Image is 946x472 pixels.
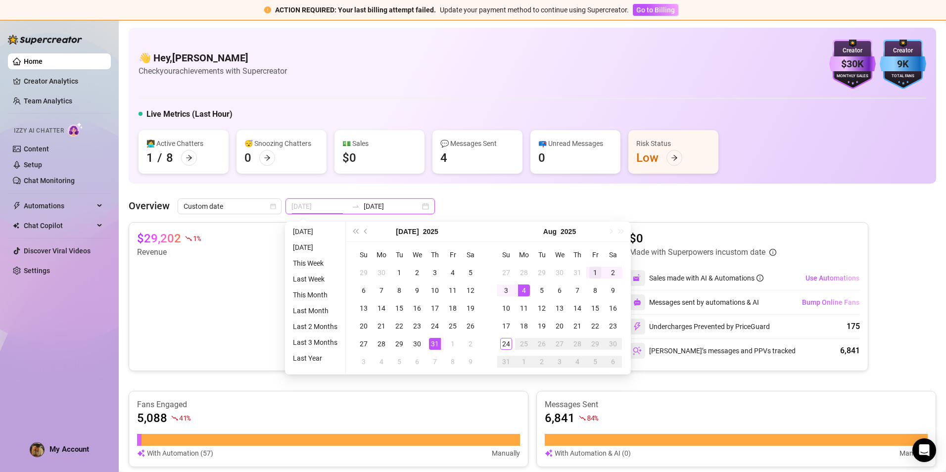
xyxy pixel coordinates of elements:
div: 27 [358,338,370,350]
div: 29 [393,338,405,350]
article: 5,088 [137,410,167,426]
article: With Automation (57) [147,448,213,459]
a: Content [24,145,49,153]
td: 2025-08-25 [515,335,533,353]
span: swap-right [352,202,360,210]
div: 7 [376,284,387,296]
div: 23 [411,320,423,332]
td: 2025-07-18 [444,299,462,317]
a: Team Analytics [24,97,72,105]
td: 2025-08-21 [568,317,586,335]
div: $30K [829,56,876,72]
td: 2025-07-11 [444,282,462,299]
span: arrow-right [186,154,192,161]
td: 2025-08-31 [497,353,515,371]
span: Update your payment method to continue using Supercreator. [440,6,629,14]
div: 6,841 [840,345,860,357]
button: Choose a month [396,222,419,241]
div: 28 [518,267,530,279]
div: 24 [429,320,441,332]
div: Undercharges Prevented by PriceGuard [629,319,770,334]
span: Izzy AI Chatter [14,126,64,136]
strong: ACTION REQUIRED: Your last billing attempt failed. [275,6,436,14]
div: 21 [571,320,583,332]
a: Settings [24,267,50,275]
td: 2025-08-24 [497,335,515,353]
td: 2025-08-07 [426,353,444,371]
span: info-circle [757,275,763,282]
div: 6 [411,356,423,368]
article: $29,202 [137,231,181,246]
div: 30 [554,267,566,279]
td: 2025-08-20 [551,317,568,335]
td: 2025-07-23 [408,317,426,335]
td: 2025-09-03 [551,353,568,371]
a: Setup [24,161,42,169]
div: Creator [829,46,876,55]
div: 8 [166,150,173,166]
th: Mo [515,246,533,264]
th: We [408,246,426,264]
a: Home [24,57,43,65]
div: 3 [554,356,566,368]
article: With Automation & AI (0) [555,448,631,459]
td: 2025-07-05 [462,264,479,282]
th: Mo [373,246,390,264]
div: 19 [465,302,476,314]
div: 10 [500,302,512,314]
article: Overview [129,198,170,213]
td: 2025-06-30 [373,264,390,282]
article: Manually [492,448,520,459]
div: 8 [589,284,601,296]
span: Bump Online Fans [802,298,859,306]
div: 19 [536,320,548,332]
h5: Live Metrics (Last Hour) [146,108,233,120]
td: 2025-08-18 [515,317,533,335]
span: Use Automations [805,274,859,282]
div: 13 [358,302,370,314]
div: 5 [589,356,601,368]
td: 2025-07-24 [426,317,444,335]
th: Tu [533,246,551,264]
div: 23 [607,320,619,332]
div: 9 [607,284,619,296]
div: 6 [358,284,370,296]
li: Last Week [289,273,341,285]
div: [PERSON_NAME]’s messages and PPVs tracked [629,343,796,359]
div: 22 [393,320,405,332]
div: 14 [571,302,583,314]
span: My Account [49,445,89,454]
div: 18 [447,302,459,314]
span: Automations [24,198,94,214]
td: 2025-07-27 [355,335,373,353]
span: info-circle [769,249,776,256]
div: 9 [411,284,423,296]
img: svg%3e [137,448,145,459]
td: 2025-07-21 [373,317,390,335]
span: fall [185,235,192,242]
td: 2025-08-09 [604,282,622,299]
div: 💬 Messages Sent [440,138,515,149]
span: to [352,202,360,210]
div: 26 [536,338,548,350]
a: Go to Billing [633,6,678,14]
div: 9K [880,56,926,72]
td: 2025-07-26 [462,317,479,335]
td: 2025-07-06 [355,282,373,299]
td: 2025-09-01 [515,353,533,371]
img: svg%3e [633,346,642,355]
div: 6 [607,356,619,368]
td: 2025-07-13 [355,299,373,317]
div: 8 [393,284,405,296]
td: 2025-07-17 [426,299,444,317]
span: 41 % [179,413,190,423]
th: Fr [586,246,604,264]
div: 1 [146,150,153,166]
span: fall [171,415,178,422]
div: 2 [411,267,423,279]
td: 2025-08-29 [586,335,604,353]
div: 7 [571,284,583,296]
td: 2025-08-04 [373,353,390,371]
article: 6,841 [545,410,575,426]
div: 3 [358,356,370,368]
